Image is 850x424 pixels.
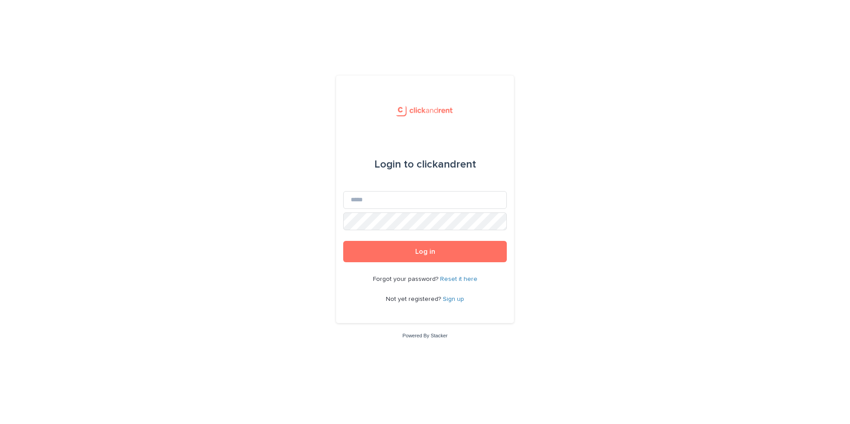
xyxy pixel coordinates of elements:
img: UCB0brd3T0yccxBKYDjQ [393,97,457,124]
span: Log in [415,248,435,255]
a: Sign up [443,296,464,302]
div: clickandrent [374,152,476,177]
button: Log in [343,241,507,262]
span: Not yet registered? [386,296,443,302]
a: Reset it here [440,276,477,282]
span: Forgot your password? [373,276,440,282]
a: Powered By Stacker [402,333,447,338]
span: Login to [374,159,414,170]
